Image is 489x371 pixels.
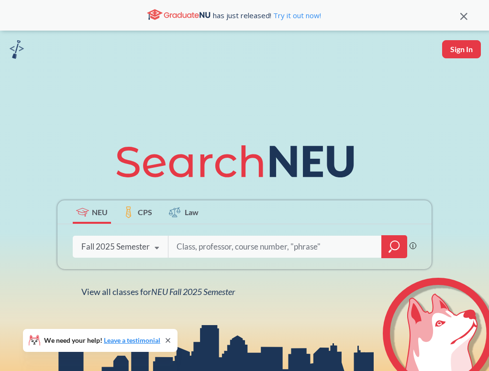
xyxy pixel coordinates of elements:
span: NEU Fall 2025 Semester [151,286,235,297]
span: has just released! [213,10,321,21]
svg: magnifying glass [389,240,400,253]
span: NEU [92,207,108,218]
img: sandbox logo [10,40,24,59]
input: Class, professor, course number, "phrase" [176,237,375,257]
span: CPS [138,207,152,218]
a: Leave a testimonial [104,336,160,344]
a: Try it out now! [271,11,321,20]
span: View all classes for [81,286,235,297]
span: We need your help! [44,337,160,344]
span: Law [185,207,199,218]
div: magnifying glass [381,235,407,258]
button: Sign In [442,40,481,58]
a: sandbox logo [10,40,24,62]
div: Fall 2025 Semester [81,241,150,252]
